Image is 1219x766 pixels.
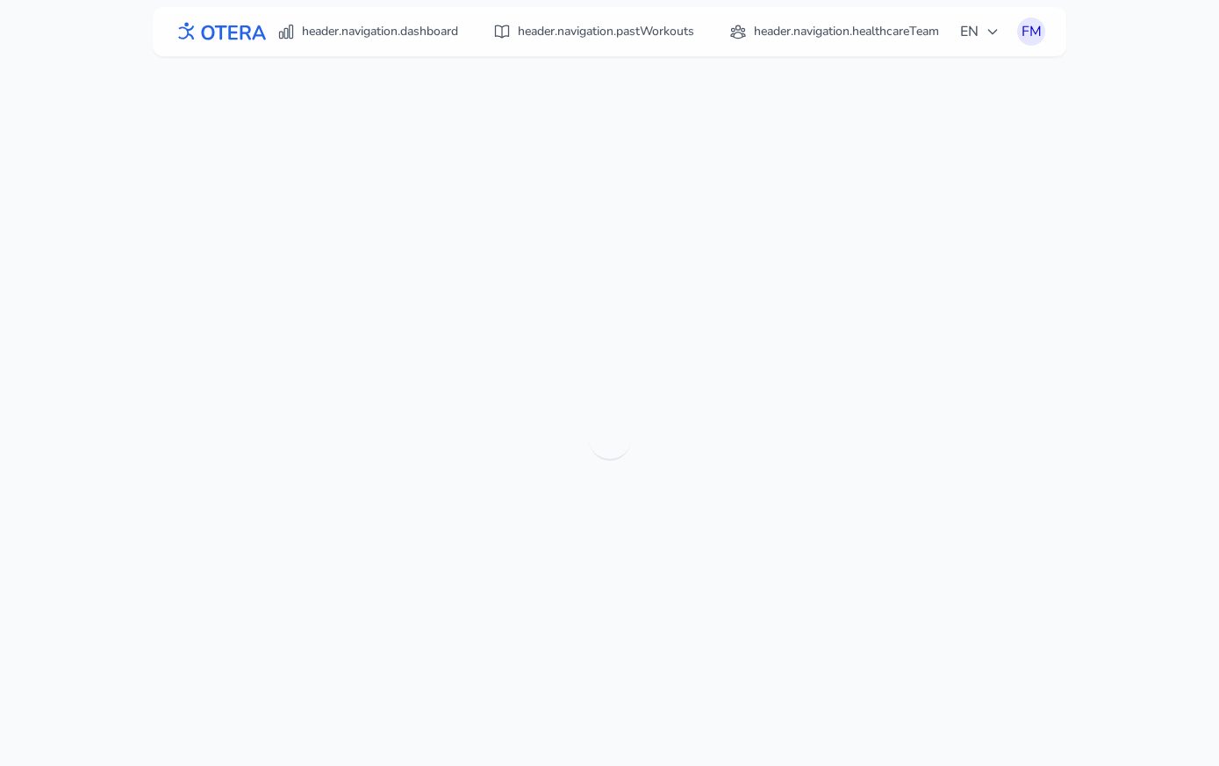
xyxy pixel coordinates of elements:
[267,16,469,47] a: header.navigation.dashboard
[1017,18,1045,46] button: FM
[960,21,1000,42] span: EN
[719,16,950,47] a: header.navigation.healthcareTeam
[174,17,268,46] img: OTERA logo
[950,14,1010,49] button: EN
[483,16,705,47] a: header.navigation.pastWorkouts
